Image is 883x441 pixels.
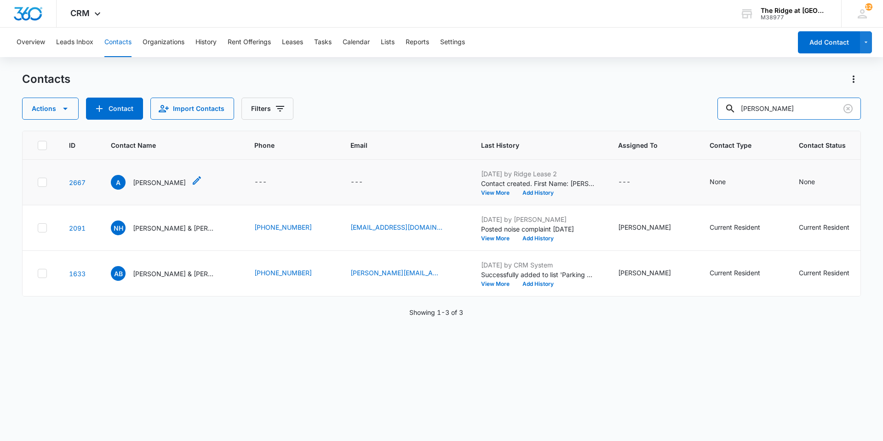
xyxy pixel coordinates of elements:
[481,215,596,224] p: [DATE] by [PERSON_NAME]
[618,222,688,233] div: Assigned To - Davian Urrutia - Select to Edit Field
[516,236,560,241] button: Add History
[69,224,86,232] a: Navigate to contact details page for Nathan Horst & Aaron Thomas
[710,222,777,233] div: Contact Type - Current Resident - Select to Edit Field
[799,177,815,186] div: None
[481,169,596,179] p: [DATE] by Ridge Lease 2
[69,270,86,278] a: Navigate to contact details page for Aaron Bruner & Carson Duemig & Erika Duemig
[761,14,828,21] div: account id
[350,177,363,188] div: ---
[111,266,126,281] span: AB
[481,281,516,287] button: View More
[481,260,596,270] p: [DATE] by CRM System
[104,28,132,57] button: Contacts
[440,28,465,57] button: Settings
[228,28,271,57] button: Rent Offerings
[111,175,126,190] span: A
[350,268,459,279] div: Email - bruner.aron@yahoo.com - Select to Edit Field
[254,177,283,188] div: Phone - - Select to Edit Field
[799,268,866,279] div: Contact Status - Current Resident - Select to Edit Field
[799,140,853,150] span: Contact Status
[350,268,442,278] a: [PERSON_NAME][EMAIL_ADDRESS][PERSON_NAME][DOMAIN_NAME]
[70,8,90,18] span: CRM
[22,72,70,86] h1: Contacts
[350,177,379,188] div: Email - - Select to Edit Field
[241,98,293,120] button: Filters
[481,140,583,150] span: Last History
[254,268,328,279] div: Phone - (970) 492-5333 - Select to Edit Field
[22,98,79,120] button: Actions
[254,177,267,188] div: ---
[111,175,202,190] div: Contact Name - Aaron - Select to Edit Field
[195,28,217,57] button: History
[86,98,143,120] button: Add Contact
[710,268,777,279] div: Contact Type - Current Resident - Select to Edit Field
[618,268,671,278] div: [PERSON_NAME]
[409,308,463,317] p: Showing 1-3 of 3
[133,223,216,233] p: [PERSON_NAME] & [PERSON_NAME]
[618,140,674,150] span: Assigned To
[343,28,370,57] button: Calendar
[799,222,849,232] div: Current Resident
[17,28,45,57] button: Overview
[618,268,688,279] div: Assigned To - Davian Urrutia - Select to Edit Field
[799,177,831,188] div: Contact Status - None - Select to Edit Field
[133,269,216,279] p: [PERSON_NAME] & [PERSON_NAME] & [PERSON_NAME]
[69,140,75,150] span: ID
[799,222,866,233] div: Contact Status - Current Resident - Select to Edit Field
[381,28,395,57] button: Lists
[710,177,742,188] div: Contact Type - None - Select to Edit Field
[481,236,516,241] button: View More
[314,28,332,57] button: Tasks
[254,222,312,232] a: [PHONE_NUMBER]
[761,7,828,14] div: account name
[841,101,855,116] button: Clear
[254,140,315,150] span: Phone
[111,266,232,281] div: Contact Name - Aaron Bruner & Carson Duemig & Erika Duemig - Select to Edit Field
[710,140,763,150] span: Contact Type
[350,140,446,150] span: Email
[150,98,234,120] button: Import Contacts
[618,222,671,232] div: [PERSON_NAME]
[717,98,861,120] input: Search Contacts
[865,3,872,11] div: notifications count
[618,177,647,188] div: Assigned To - - Select to Edit Field
[350,222,459,233] div: Email - nateh519@gmail.com - Select to Edit Field
[350,222,442,232] a: [EMAIL_ADDRESS][DOMAIN_NAME]
[618,177,631,188] div: ---
[710,268,760,278] div: Current Resident
[406,28,429,57] button: Reports
[56,28,93,57] button: Leads Inbox
[254,222,328,233] div: Phone - (970) 218-8458 - Select to Edit Field
[254,268,312,278] a: [PHONE_NUMBER]
[143,28,184,57] button: Organizations
[282,28,303,57] button: Leases
[133,178,186,187] p: [PERSON_NAME]
[710,222,760,232] div: Current Resident
[111,220,126,235] span: NH
[865,3,872,11] span: 121
[846,72,861,87] button: Actions
[111,220,232,235] div: Contact Name - Nathan Horst & Aaron Thomas - Select to Edit Field
[111,140,219,150] span: Contact Name
[481,270,596,279] p: Successfully added to list 'Parking Permits'.
[710,177,726,186] div: None
[516,190,560,196] button: Add History
[69,179,86,186] a: Navigate to contact details page for Aaron
[799,268,849,278] div: Current Resident
[481,179,596,188] p: Contact created. First Name: [PERSON_NAME] Source: Manual Status(es): None Type(s): None Assignee...
[481,224,596,234] p: Posted noise complaint [DATE]
[798,31,860,53] button: Add Contact
[516,281,560,287] button: Add History
[481,190,516,196] button: View More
